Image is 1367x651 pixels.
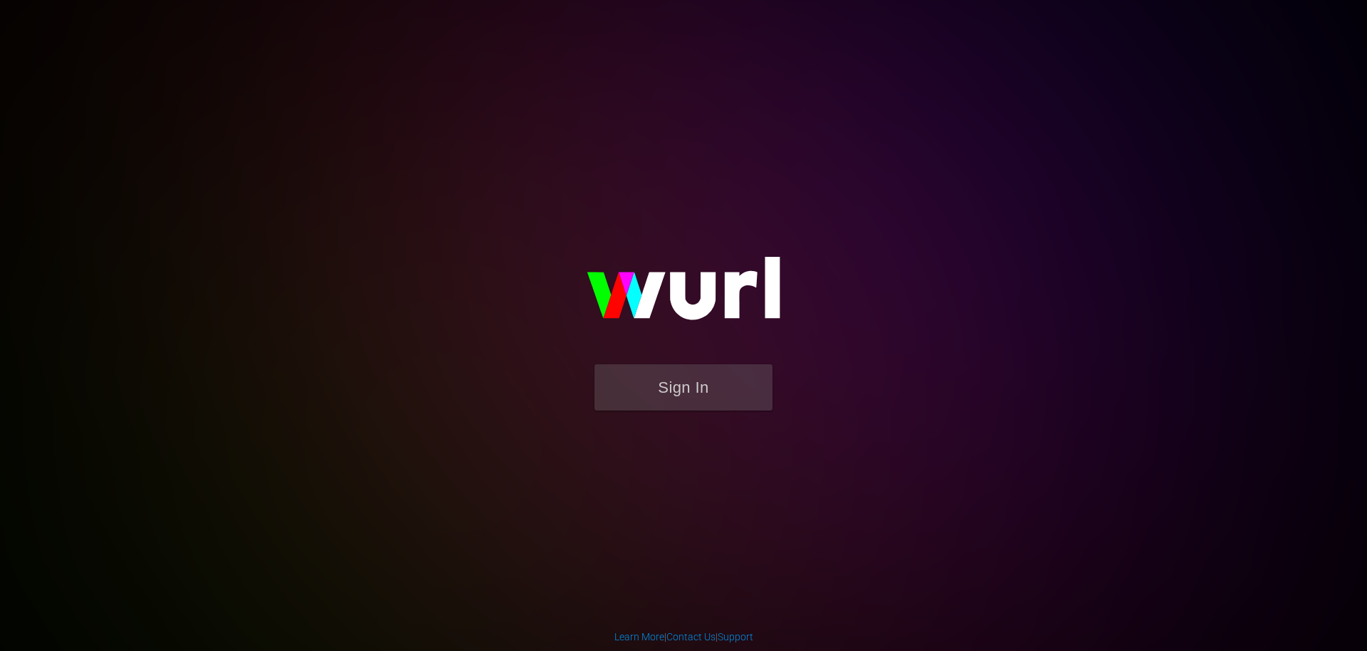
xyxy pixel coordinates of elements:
a: Contact Us [666,631,716,642]
a: Support [718,631,753,642]
div: | | [614,630,753,644]
button: Sign In [595,364,772,411]
img: wurl-logo-on-black-223613ac3d8ba8fe6dc639794a292ebdb59501304c7dfd60c99c58986ef67473.svg [541,226,826,364]
a: Learn More [614,631,664,642]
